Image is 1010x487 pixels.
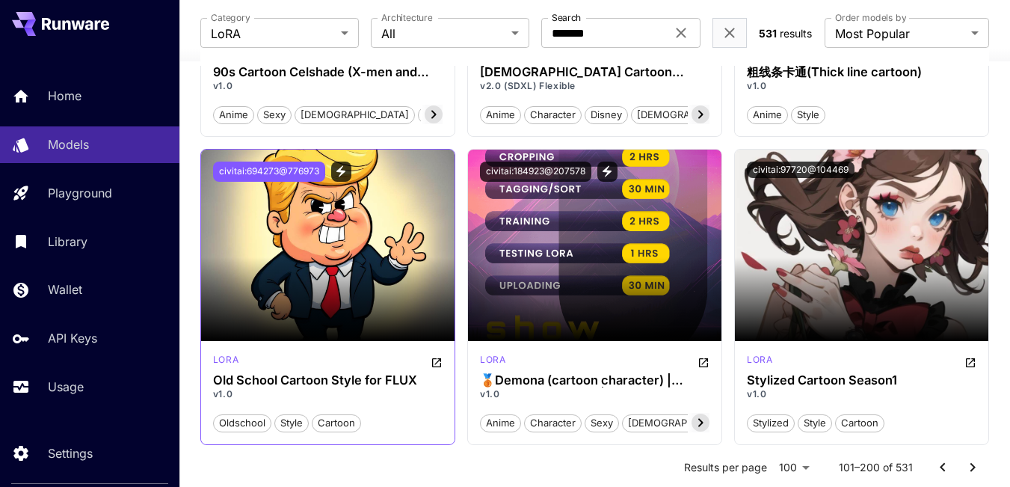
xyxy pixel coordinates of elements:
button: anime [747,105,788,124]
span: oldschool [214,416,271,431]
span: style [275,416,308,431]
button: disney [585,105,628,124]
p: lora [747,353,772,367]
div: Female Cartoon Lioness Nala [480,65,709,79]
button: civitai:694273@776973 [213,162,325,182]
span: Most Popular [835,25,965,43]
span: disney [585,108,627,123]
span: LoRA [211,25,335,43]
h3: Old School Cartoon Style for FLUX [213,373,443,388]
button: anime [213,105,254,124]
button: anime [480,413,521,432]
span: results [780,27,812,40]
button: [DEMOGRAPHIC_DATA] [631,105,751,124]
div: 100 [773,456,815,478]
button: civitai:97720@104469 [747,162,855,178]
button: stylized [747,413,795,432]
button: style [798,413,832,432]
span: anime [214,108,253,123]
span: sexy [258,108,291,123]
p: Usage [48,378,84,396]
button: anime [480,105,521,124]
p: Wallet [48,281,82,298]
button: oldschool [213,413,271,432]
p: v2.0 (SDXL) Flexible [480,79,709,93]
p: 101–200 of 531 [839,460,913,475]
h3: Stylized Cartoon Season1 [747,373,976,388]
button: cel shaded [418,105,484,124]
p: Home [48,87,81,105]
p: Settings [48,444,93,462]
div: flux1d [213,353,238,371]
span: All [381,25,505,43]
span: cartoon [836,416,884,431]
h3: 粗线条卡通(Thick line cartoon) [747,65,976,79]
label: Search [552,11,581,24]
label: Category [211,11,250,24]
button: [DEMOGRAPHIC_DATA] [295,105,415,124]
p: API Keys [48,329,97,347]
p: v1.0 [747,388,976,401]
p: lora [480,353,505,367]
span: [DEMOGRAPHIC_DATA] [623,416,742,431]
h3: 90s Cartoon Celshade (X-men and Spidey) [213,65,443,79]
span: [DEMOGRAPHIC_DATA] [632,108,751,123]
button: View trigger words [597,162,618,182]
p: v1.0 [213,388,443,401]
span: cartoon [312,416,360,431]
button: Open in CivitAI [964,353,976,371]
button: Open in CivitAI [431,353,443,371]
span: anime [748,108,787,123]
button: Open in CivitAI [698,353,709,371]
button: sexy [585,413,619,432]
button: character [524,413,582,432]
button: cartoon [312,413,361,432]
span: 531 [759,27,777,40]
button: View trigger words [331,162,351,182]
button: sexy [257,105,292,124]
span: style [792,108,825,123]
div: sd1x [747,353,772,371]
span: [DEMOGRAPHIC_DATA] [295,108,414,123]
span: sexy [585,416,618,431]
button: character [524,105,582,124]
button: Go to previous page [928,453,958,483]
span: character [525,416,581,431]
button: style [791,105,825,124]
button: cartoon [835,413,884,432]
button: [DEMOGRAPHIC_DATA] [622,413,742,432]
h3: [DEMOGRAPHIC_DATA] Cartoon Lioness Nala [480,65,709,79]
label: Order models by [835,11,906,24]
span: anime [481,108,520,123]
h3: 🥉Demona (cartoon character) | Gargoyles TV Show |【Tier 03 Patreon Request】| 2 Outfits | ownwaifu [480,373,709,388]
button: civitai:184923@207578 [480,162,591,182]
p: Results per page [684,460,767,475]
p: lora [213,353,238,367]
p: v1.0 [747,79,976,93]
span: anime [481,416,520,431]
button: style [274,413,309,432]
div: sd1x [480,353,505,371]
button: Go to next page [958,453,988,483]
p: Playground [48,184,112,202]
span: style [798,416,831,431]
label: Architecture [381,11,432,24]
p: Library [48,233,87,251]
button: Clear filters (1) [721,24,739,43]
span: stylized [748,416,794,431]
p: v1.0 [213,79,443,93]
p: v1.0 [480,388,709,401]
span: character [525,108,581,123]
span: cel shaded [419,108,483,123]
p: Models [48,135,89,153]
